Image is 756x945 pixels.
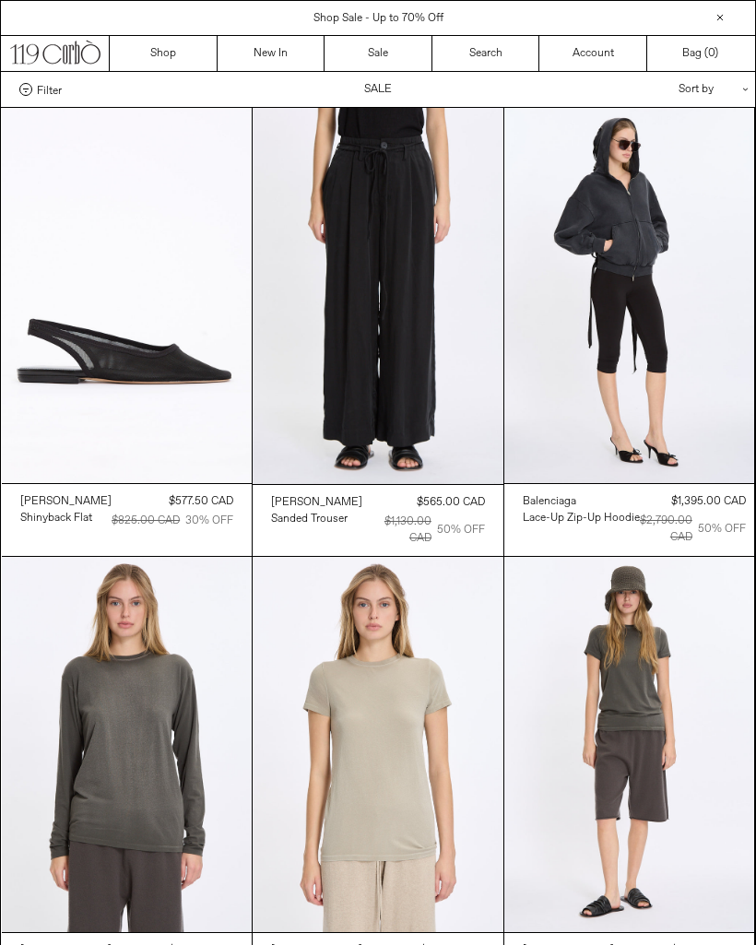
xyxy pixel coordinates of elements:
[253,108,503,484] img: Lauren Manoogian Sanded Trouser
[20,511,92,526] div: Shinyback Flat
[112,513,180,529] div: $825.00 CAD
[271,511,362,527] a: Sanded Trouser
[671,493,746,510] div: $1,395.00 CAD
[523,493,640,510] a: Balenciaga
[325,36,432,71] a: Sale
[504,557,755,932] img: Lauren Manoogian Bias Baby Tee
[185,513,233,529] div: 30% OFF
[37,83,62,96] span: Filter
[437,522,485,538] div: 50% OFF
[539,36,647,71] a: Account
[271,495,362,511] div: [PERSON_NAME]
[20,494,112,510] div: [PERSON_NAME]
[504,108,755,483] img: Balenciaga Lace-Up Zip-Up Hoodie
[110,36,218,71] a: Shop
[647,36,755,71] a: Bag ()
[417,494,485,511] div: $565.00 CAD
[169,493,233,510] div: $577.50 CAD
[271,494,362,511] a: [PERSON_NAME]
[253,557,503,933] img: Lauren Manoogian Bias Baby Tee
[20,510,112,526] a: Shinyback Flat
[2,108,253,483] img: Dries Van Noten Shinyback Flat
[571,72,737,107] div: Sort by
[362,514,431,547] div: $1,130.00 CAD
[523,494,576,510] div: Balenciaga
[640,513,692,546] div: $2,790.00 CAD
[523,511,640,526] div: Lace-Up Zip-Up Hoodie
[20,493,112,510] a: [PERSON_NAME]
[698,521,746,537] div: 50% OFF
[523,510,640,526] a: Lace-Up Zip-Up Hoodie
[271,512,348,527] div: Sanded Trouser
[708,46,715,61] span: 0
[218,36,325,71] a: New In
[708,45,718,62] span: )
[432,36,540,71] a: Search
[2,557,253,932] img: Lauren Manoogian Bias L/S Tee
[313,11,443,26] a: Shop Sale - Up to 70% Off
